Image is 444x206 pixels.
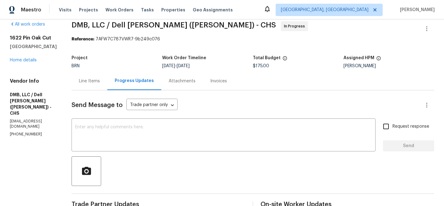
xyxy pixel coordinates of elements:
span: Send Message to [72,102,123,108]
a: All work orders [10,22,45,27]
h5: [GEOGRAPHIC_DATA] [10,43,57,50]
span: [GEOGRAPHIC_DATA], [GEOGRAPHIC_DATA] [281,7,368,13]
span: Projects [79,7,98,13]
div: Trade partner only [126,100,178,110]
span: DMB, LLC / Dell [PERSON_NAME] ([PERSON_NAME]) - CHS [72,21,276,29]
span: - [162,64,190,68]
span: [PERSON_NAME] [397,7,435,13]
h2: 1622 Pin Oak Cut [10,35,57,41]
span: Maestro [21,7,41,13]
div: Line Items [79,78,100,84]
a: Home details [10,58,37,62]
div: Invoices [210,78,227,84]
span: [DATE] [177,64,190,68]
div: 7AFW7C787VWR7-9b249c076 [72,36,434,42]
span: [DATE] [162,64,175,68]
span: Request response [393,123,429,130]
span: Geo Assignments [193,7,233,13]
span: Work Orders [105,7,134,13]
h5: DMB, LLC / Dell [PERSON_NAME] ([PERSON_NAME]) - CHS [10,92,57,116]
p: [PHONE_NUMBER] [10,132,57,137]
p: [EMAIL_ADDRESS][DOMAIN_NAME] [10,119,57,129]
span: Properties [161,7,185,13]
h5: Work Order Timeline [162,56,206,60]
span: The hpm assigned to this work order. [376,56,381,64]
h5: Project [72,56,88,60]
div: Attachments [169,78,195,84]
div: Progress Updates [115,78,154,84]
span: BRN [72,64,80,68]
h5: Total Budget [253,56,281,60]
span: $175.00 [253,64,269,68]
h5: Assigned HPM [343,56,374,60]
span: In Progress [284,23,307,29]
div: [PERSON_NAME] [343,64,434,68]
h4: Vendor Info [10,78,57,84]
b: Reference: [72,37,94,41]
span: Visits [59,7,72,13]
span: The total cost of line items that have been proposed by Opendoor. This sum includes line items th... [282,56,287,64]
span: Tasks [141,8,154,12]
